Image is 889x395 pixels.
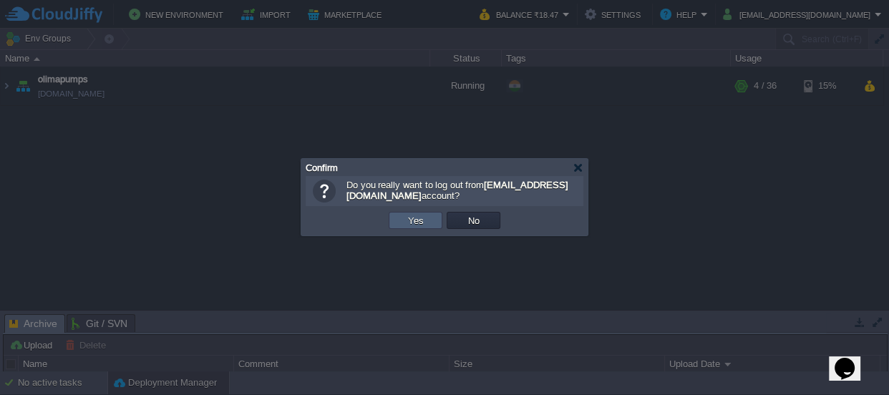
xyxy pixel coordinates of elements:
iframe: chat widget [829,338,875,381]
button: Yes [404,214,428,227]
button: No [464,214,484,227]
b: [EMAIL_ADDRESS][DOMAIN_NAME] [346,180,568,201]
span: Do you really want to log out from account? [346,180,568,201]
span: Confirm [306,162,338,173]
